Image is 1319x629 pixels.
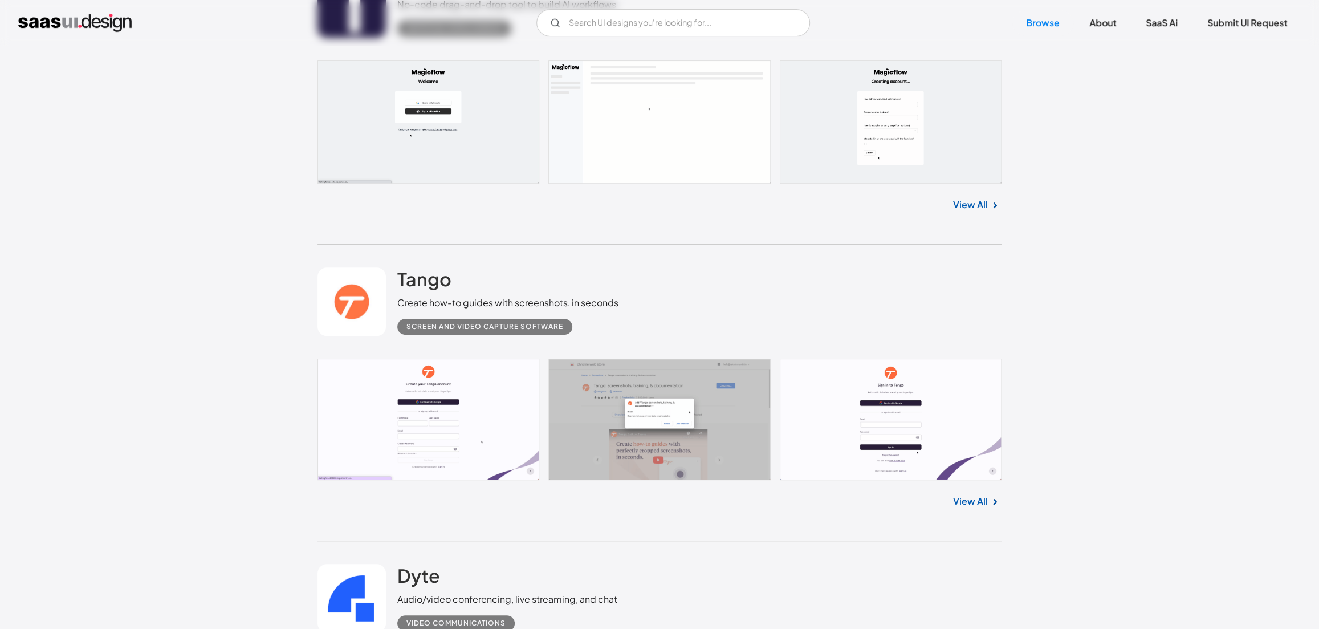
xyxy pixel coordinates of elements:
h2: Dyte [397,564,440,587]
a: Dyte [397,564,440,593]
div: Screen and Video Capture Software [406,320,563,334]
a: home [18,14,132,32]
form: Email Form [536,9,810,36]
h2: Tango [397,267,451,290]
a: Browse [1012,10,1073,35]
a: SaaS Ai [1132,10,1191,35]
a: About [1076,10,1130,35]
a: View All [953,198,988,212]
a: Submit UI Request [1194,10,1301,35]
a: Tango [397,267,451,296]
div: Create how-to guides with screenshots, in seconds [397,296,618,310]
input: Search UI designs you're looking for... [536,9,810,36]
div: Audio/video conferencing, live streaming, and chat [397,593,617,606]
a: View All [953,494,988,508]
